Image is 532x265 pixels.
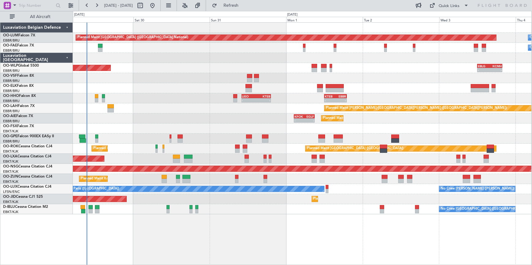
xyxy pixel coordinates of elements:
[3,134,54,138] a: OO-GPEFalcon 900EX EASy II
[3,179,18,184] a: EBKT/KJK
[256,94,270,98] div: KTEB
[478,68,490,72] div: -
[3,124,17,128] span: OO-FSX
[3,134,17,138] span: OO-GPE
[3,34,18,37] span: OO-LUM
[210,17,286,22] div: Sun 31
[3,48,20,53] a: EBBR/BRU
[16,15,65,19] span: All Aircraft
[3,205,15,209] span: D-IBLU
[3,44,34,47] a: OO-FAEFalcon 7X
[3,84,17,88] span: OO-ELK
[427,1,472,10] button: Quick Links
[286,17,363,22] div: Mon 1
[313,194,385,204] div: Planned Maint Kortrijk-[GEOGRAPHIC_DATA]
[3,205,48,209] a: D-IBLUCessna Citation M2
[478,64,490,68] div: EBLG
[3,165,52,168] a: OO-NSGCessna Citation CJ4
[218,3,244,8] span: Refresh
[3,94,36,98] a: OO-HHOFalcon 8X
[3,89,20,93] a: EBBR/BRU
[439,3,460,9] div: Quick Links
[3,149,18,154] a: EBKT/KJK
[256,98,270,102] div: -
[326,104,507,113] div: Planned Maint [PERSON_NAME]-[GEOGRAPHIC_DATA][PERSON_NAME] ([GEOGRAPHIC_DATA][PERSON_NAME])
[3,124,34,128] a: OO-FSXFalcon 7X
[3,129,18,134] a: EBKT/KJK
[3,155,17,158] span: OO-LXA
[363,17,439,22] div: Tue 2
[3,175,18,179] span: OO-ZUN
[104,3,133,8] span: [DATE] - [DATE]
[3,104,18,108] span: OO-LAH
[3,175,52,179] a: OO-ZUNCessna Citation CJ4
[3,94,19,98] span: OO-HHO
[304,119,314,122] div: -
[3,200,18,204] a: EBKT/KJK
[3,185,17,189] span: OO-LUX
[3,165,18,168] span: OO-NSG
[3,74,17,78] span: OO-VSF
[3,104,35,108] a: OO-LAHFalcon 7X
[3,79,20,83] a: EBBR/BRU
[3,210,18,214] a: EBKT/KJK
[3,64,18,68] span: OO-WLP
[287,12,298,17] div: [DATE]
[133,17,210,22] div: Sat 30
[93,144,165,153] div: Planned Maint Kortrijk-[GEOGRAPHIC_DATA]
[3,139,20,144] a: EBBR/BRU
[3,185,51,189] a: OO-LUXCessna Citation CJ4
[3,169,18,174] a: EBKT/KJK
[3,38,20,43] a: EBBR/BRU
[3,114,33,118] a: OO-AIEFalcon 7X
[304,115,314,118] div: EGLF
[242,98,256,102] div: -
[3,99,20,103] a: EBBR/BRU
[325,94,335,98] div: KTEB
[242,94,256,98] div: LIEO
[3,159,18,164] a: EBKT/KJK
[3,155,51,158] a: OO-LXACessna Citation CJ4
[323,114,419,123] div: Planned Maint [GEOGRAPHIC_DATA] ([GEOGRAPHIC_DATA])
[7,12,66,22] button: All Aircraft
[3,44,17,47] span: OO-FAE
[74,12,84,17] div: [DATE]
[209,1,246,10] button: Refresh
[3,109,20,113] a: EBBR/BRU
[77,33,188,42] div: Planned Maint [GEOGRAPHIC_DATA] ([GEOGRAPHIC_DATA] National)
[19,1,54,10] input: Trip Number
[3,195,43,199] a: OO-JIDCessna CJ1 525
[3,74,34,78] a: OO-VSFFalcon 8X
[3,195,16,199] span: OO-JID
[335,98,346,102] div: -
[3,34,35,37] a: OO-LUMFalcon 7X
[3,64,39,68] a: OO-WLPGlobal 5500
[307,144,403,153] div: Planned Maint [GEOGRAPHIC_DATA] ([GEOGRAPHIC_DATA])
[294,115,304,118] div: KFOK
[3,84,34,88] a: OO-ELKFalcon 8X
[3,145,52,148] a: OO-ROKCessna Citation CJ4
[294,119,304,122] div: -
[3,119,20,123] a: EBBR/BRU
[441,184,514,193] div: No Crew [PERSON_NAME] ([PERSON_NAME])
[57,17,133,22] div: Fri 29
[490,64,502,68] div: KCMH
[490,68,502,72] div: -
[335,94,346,98] div: EBBR
[3,190,20,194] a: LFSN/ENC
[325,98,335,102] div: -
[439,17,516,22] div: Wed 3
[3,145,18,148] span: OO-ROK
[3,68,20,73] a: EBBR/BRU
[81,174,152,183] div: Planned Maint Kortrijk-[GEOGRAPHIC_DATA]
[3,114,16,118] span: OO-AIE
[58,184,119,193] div: No Crew Paris ([GEOGRAPHIC_DATA])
